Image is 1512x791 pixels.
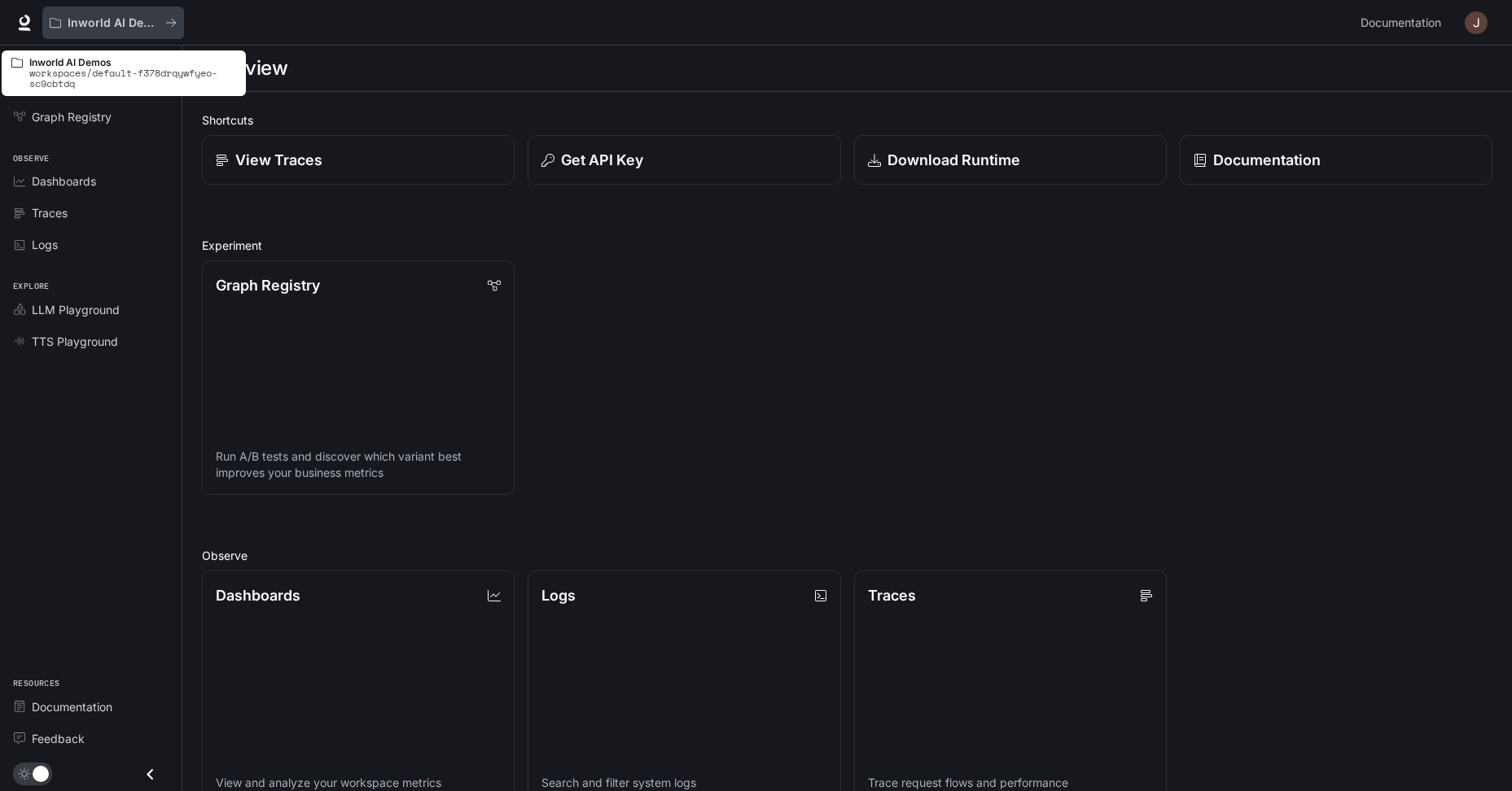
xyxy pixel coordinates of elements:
[1460,7,1492,39] button: User avatar
[202,260,515,495] a: Graph RegistryRun A/B tests and discover which variant best improves your business metrics
[541,584,576,606] p: Logs
[1361,13,1441,33] span: Documentation
[68,16,159,30] p: Inworld AI Demos
[132,758,169,791] button: Close drawer
[33,764,49,782] span: Dark mode toggle
[1354,7,1453,39] a: Documentation
[7,295,175,324] a: LLM Playground
[202,237,1492,254] h2: Experiment
[1465,11,1488,34] img: User avatar
[854,135,1167,185] a: Download Runtime
[32,236,58,253] span: Logs
[7,327,175,356] a: TTS Playground
[7,167,175,195] a: Dashboards
[29,57,236,68] p: Inworld AI Demos
[235,149,322,171] p: View Traces
[7,199,175,227] a: Traces
[32,204,68,221] span: Traces
[42,7,184,39] button: All workspaces
[32,301,120,318] span: LLM Playground
[528,135,840,185] button: Get API Key
[868,584,916,606] p: Traces
[7,230,175,259] a: Logs
[32,698,112,715] span: Documentation
[32,108,112,125] span: Graph Registry
[216,584,300,606] p: Dashboards
[541,775,826,791] p: Search and filter system logs
[216,274,320,296] p: Graph Registry
[202,135,515,185] a: View Traces
[1180,135,1492,185] a: Documentation
[868,775,1153,791] p: Trace request flows and performance
[32,333,118,350] span: TTS Playground
[1213,149,1321,171] p: Documentation
[216,775,501,791] p: View and analyze your workspace metrics
[561,149,643,171] p: Get API Key
[32,173,96,190] span: Dashboards
[7,693,175,721] a: Documentation
[202,547,1492,564] h2: Observe
[32,730,85,747] span: Feedback
[7,103,175,131] a: Graph Registry
[7,724,175,753] a: Feedback
[202,111,1492,129] h2: Shortcuts
[216,448,501,481] p: Run A/B tests and discover which variant best improves your business metrics
[887,149,1020,171] p: Download Runtime
[29,68,236,89] p: workspaces/default-f378drqywfyeo-sc9cbtdq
